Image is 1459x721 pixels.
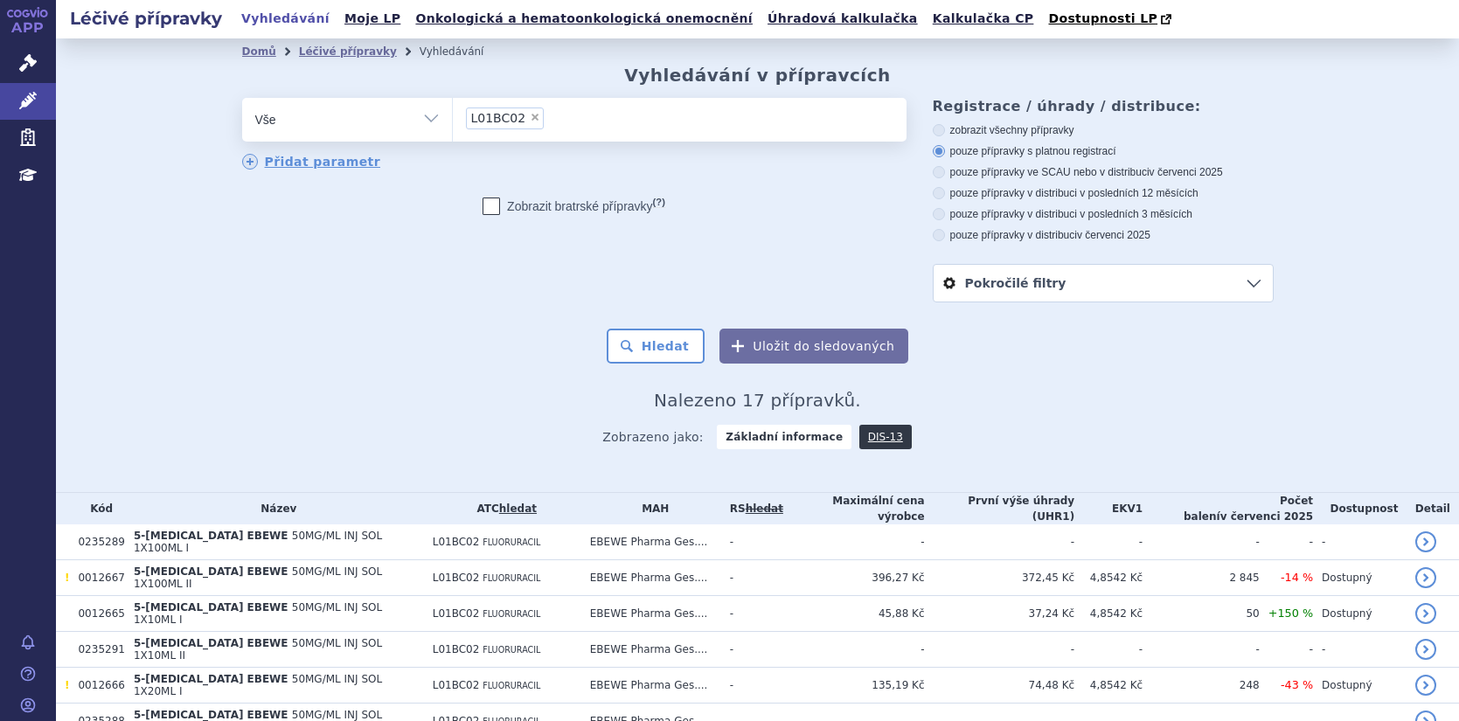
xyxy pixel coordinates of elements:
[746,503,783,515] del: hledat
[719,329,908,364] button: Uložit do sledovaných
[933,98,1274,114] h3: Registrace / úhrady / distribuce:
[483,573,540,583] span: FLUORURACIL
[236,7,335,31] a: Vyhledávání
[549,107,559,128] input: L01BC02
[69,668,124,704] td: 0012666
[433,536,480,548] span: L01BC02
[746,503,783,515] a: vyhledávání neobsahuje žádnou platnou referenční skupinu
[1043,7,1180,31] a: Dostupnosti LP
[1313,596,1407,632] td: Dostupný
[721,632,783,668] td: -
[134,565,288,578] span: 5-[MEDICAL_DATA] EBEWE
[1074,524,1143,560] td: -
[783,632,925,668] td: -
[134,673,382,697] span: 50MG/ML INJ SOL 1X20ML I
[420,38,507,65] li: Vyhledávání
[925,632,1075,668] td: -
[925,560,1075,596] td: 372,45 Kč
[581,524,721,560] td: EBEWE Pharma Ges....
[134,637,288,649] span: 5-[MEDICAL_DATA] EBEWE
[1143,493,1313,524] th: Počet balení
[69,596,124,632] td: 0012665
[925,524,1075,560] td: -
[1074,668,1143,704] td: 4,8542 Kč
[721,524,783,560] td: -
[1074,493,1143,524] th: EKV1
[242,45,276,58] a: Domů
[1260,524,1313,560] td: -
[433,679,480,691] span: L01BC02
[624,65,891,86] h2: Vyhledávání v přípravcích
[1313,668,1407,704] td: Dostupný
[1313,560,1407,596] td: Dostupný
[56,6,236,31] h2: Léčivé přípravky
[581,560,721,596] td: EBEWE Pharma Ges....
[1048,11,1157,25] span: Dostupnosti LP
[859,425,912,449] a: DIS-13
[134,601,382,626] span: 50MG/ML INJ SOL 1X10ML I
[134,530,288,542] span: 5-[MEDICAL_DATA] EBEWE
[433,607,480,620] span: L01BC02
[69,524,124,560] td: 0235289
[471,112,526,124] span: L01BC02
[483,681,540,690] span: FLUORURACIL
[1143,560,1260,596] td: 2 845
[783,560,925,596] td: 396,27 Kč
[1143,524,1260,560] td: -
[581,596,721,632] td: EBEWE Pharma Ges....
[783,596,925,632] td: 45,88 Kč
[65,679,69,691] span: Tento přípravek má DNC/DoÚ.
[1281,571,1313,584] span: -14 %
[433,572,480,584] span: L01BC02
[925,668,1075,704] td: 74,48 Kč
[1313,493,1407,524] th: Dostupnost
[717,425,851,449] strong: Základní informace
[69,493,124,524] th: Kód
[134,530,382,554] span: 50MG/ML INJ SOL 1X100ML I
[410,7,758,31] a: Onkologická a hematoonkologická onemocnění
[721,493,783,524] th: RS
[134,601,288,614] span: 5-[MEDICAL_DATA] EBEWE
[783,493,925,524] th: Maximální cena výrobce
[933,228,1274,242] label: pouze přípravky v distribuci
[581,668,721,704] td: EBEWE Pharma Ges....
[1313,524,1407,560] td: -
[934,265,1273,302] a: Pokročilé filtry
[1281,678,1313,691] span: -43 %
[581,493,721,524] th: MAH
[1407,493,1459,524] th: Detail
[607,329,705,364] button: Hledat
[1074,632,1143,668] td: -
[125,493,424,524] th: Název
[925,596,1075,632] td: 37,24 Kč
[69,632,124,668] td: 0235291
[499,503,537,515] a: hledat
[65,572,69,584] span: Tento přípravek má DNC/DoÚ.
[1143,668,1260,704] td: 248
[299,45,397,58] a: Léčivé přípravky
[721,596,783,632] td: -
[654,390,861,411] span: Nalezeno 17 přípravků.
[483,198,665,215] label: Zobrazit bratrské přípravky
[933,144,1274,158] label: pouze přípravky s platnou registrací
[1268,607,1313,620] span: +150 %
[134,637,382,662] span: 50MG/ML INJ SOL 1X10ML II
[69,560,124,596] td: 0012667
[581,632,721,668] td: EBEWE Pharma Ges....
[1415,639,1436,660] a: detail
[1143,632,1260,668] td: -
[483,609,540,619] span: FLUORURACIL
[721,560,783,596] td: -
[933,123,1274,137] label: zobrazit všechny přípravky
[483,645,540,655] span: FLUORURACIL
[1260,632,1313,668] td: -
[1415,531,1436,552] a: detail
[134,565,382,590] span: 50MG/ML INJ SOL 1X100ML II
[424,493,581,524] th: ATC
[1074,596,1143,632] td: 4,8542 Kč
[783,668,925,704] td: 135,19 Kč
[602,425,704,449] span: Zobrazeno jako:
[433,643,480,655] span: L01BC02
[783,524,925,560] td: -
[721,668,783,704] td: -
